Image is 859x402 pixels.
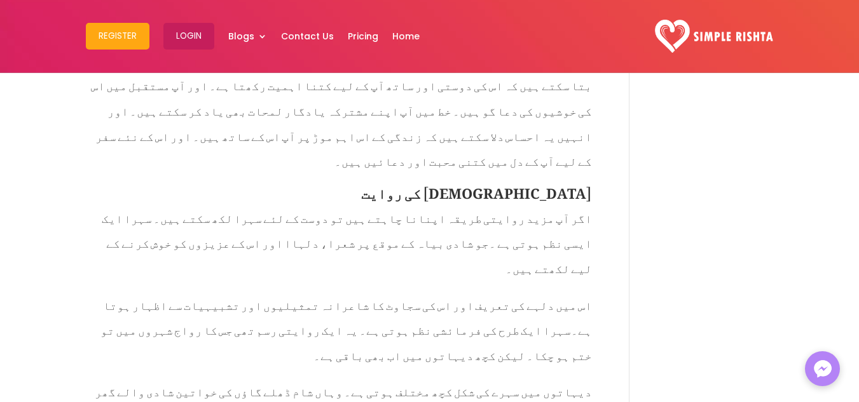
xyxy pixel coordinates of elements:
a: Login [163,3,214,69]
a: Pricing [348,3,378,69]
a: Blogs [228,3,267,69]
button: Register [86,23,149,50]
button: Login [163,23,214,50]
a: Home [392,3,420,69]
img: Messenger [810,356,835,382]
span: [DEMOGRAPHIC_DATA] کی روایت [361,172,592,207]
a: Register [86,3,149,69]
span: اگر آپ مزید روایتی طریقہ اپنانا چاہتے ہیں تو دوست کے لئے سہرا لکھ سکتے ہیں۔ سہرا ایک ایسی نظم ہوت... [102,201,592,280]
a: Contact Us [281,3,334,69]
span: آپ اپنے دوست کو ایک خط لکھیں۔ جس میں آپ اس کی شادی پر خوشی کا اظہار کریں۔ خط میں آپ اسے یہ بتا سک... [88,44,592,173]
span: اس میں دلہے کی تعریف اور اس کی سجاوٹ کا شاعرانہ تمثیلیوں اور تشبیہیات سے اظہار ہوتا ہے۔سہرا ایک ط... [100,288,592,367]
